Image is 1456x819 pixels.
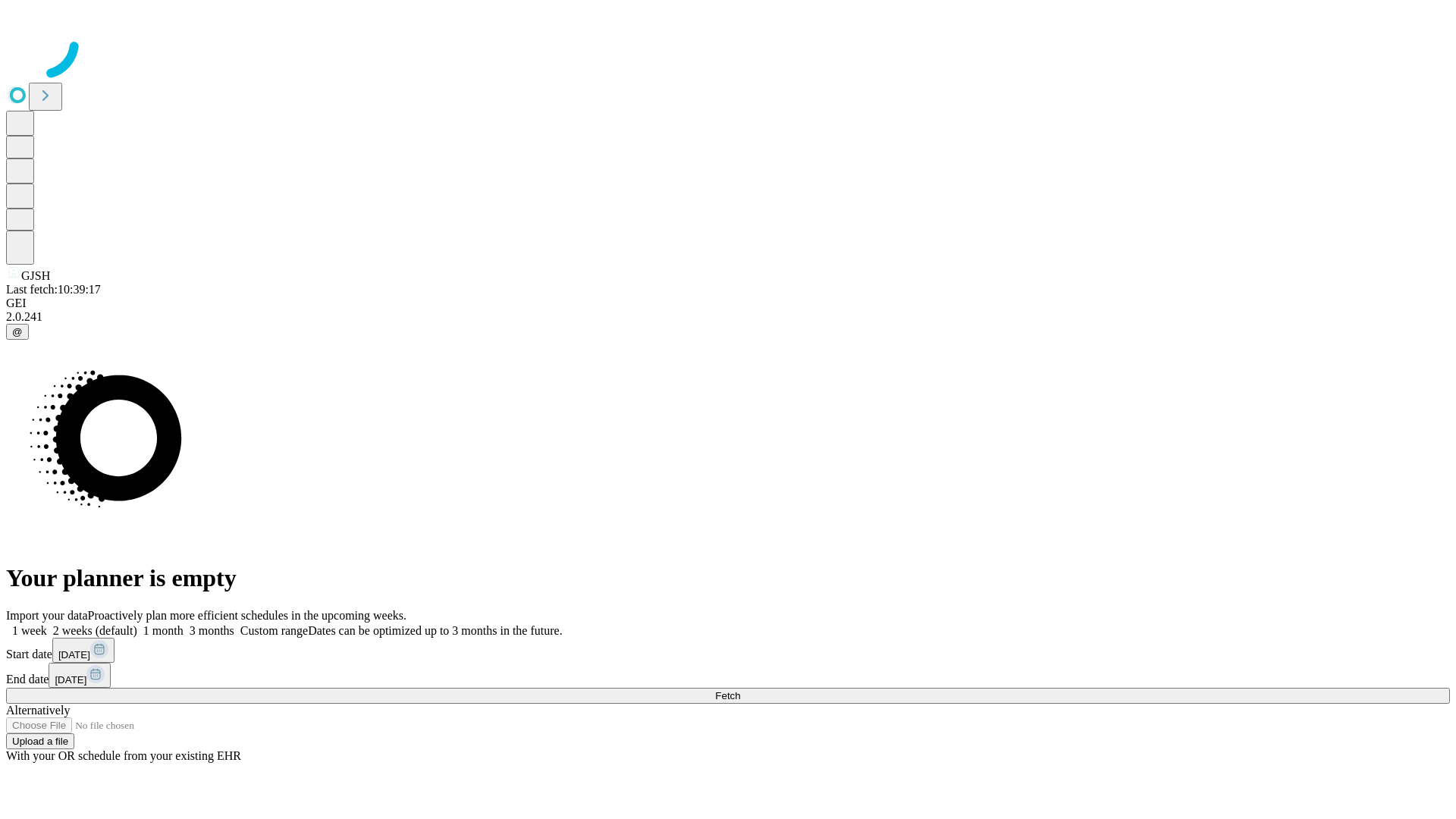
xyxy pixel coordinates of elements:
[6,749,241,762] span: With your OR schedule from your existing EHR
[240,624,308,637] span: Custom range
[6,310,1450,324] div: 2.0.241
[21,269,50,282] span: GJSH
[6,663,1450,688] div: End date
[6,688,1450,704] button: Fetch
[6,283,101,296] span: Last fetch: 10:39:17
[6,564,1450,592] h1: Your planner is empty
[6,297,1450,310] div: GEI
[53,624,137,637] span: 2 weeks (default)
[143,624,184,637] span: 1 month
[12,326,23,337] span: @
[88,609,406,622] span: Proactively plan more efficient schedules in the upcoming weeks.
[715,690,740,701] span: Fetch
[6,733,74,749] button: Upload a file
[52,638,115,663] button: [DATE]
[6,638,1450,663] div: Start date
[49,663,111,688] button: [DATE]
[55,674,86,686] span: [DATE]
[12,624,47,637] span: 1 week
[308,624,562,637] span: Dates can be optimized up to 3 months in the future.
[6,609,88,622] span: Import your data
[58,649,90,661] span: [DATE]
[6,704,70,717] span: Alternatively
[190,624,234,637] span: 3 months
[6,324,29,340] button: @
